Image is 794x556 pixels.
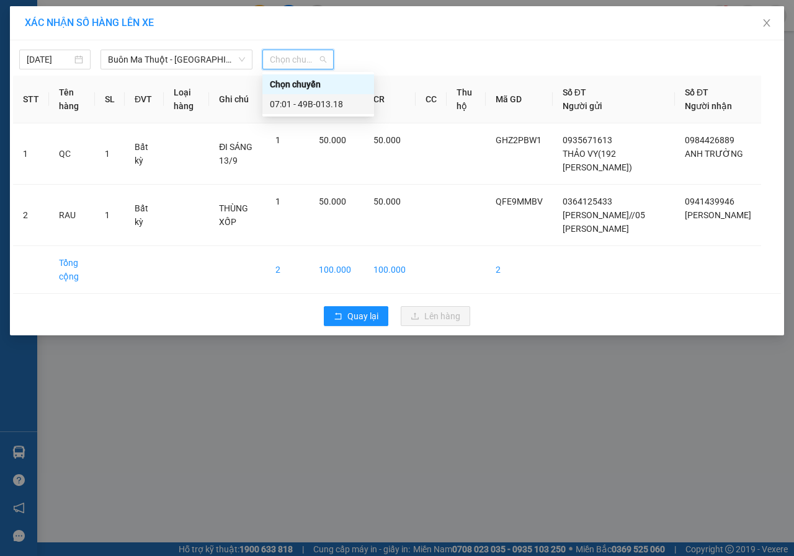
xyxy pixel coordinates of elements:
span: close [762,18,772,28]
th: Thu hộ [447,76,486,123]
span: 50.000 [373,135,401,145]
th: Mã GD [486,76,553,123]
td: Tổng cộng [49,246,95,294]
button: Close [749,6,784,41]
span: Buôn Ma Thuột - Đà Lạt [108,50,245,69]
div: BX Phía Bắc BMT [11,11,133,40]
td: 2 [486,246,553,294]
span: [PERSON_NAME] [685,210,751,220]
div: VP [GEOGRAPHIC_DATA] [142,11,268,40]
span: Số ĐT [563,87,586,97]
span: Người nhận [685,101,732,111]
td: Bất kỳ [125,185,164,246]
th: Loại hàng [164,76,209,123]
th: ĐVT [125,76,164,123]
span: 0941439946 [685,196,734,206]
td: 100.000 [309,246,364,294]
th: CC [416,76,447,123]
button: rollbackQuay lại [324,306,388,326]
span: THẢO VY(192 [PERSON_NAME]) [563,149,632,172]
td: QC [49,123,95,185]
span: Chọn chuyến [270,50,326,69]
th: STT [13,76,49,123]
span: 1 [105,149,110,159]
span: ĐI SÁNG 13/9 [219,142,252,165]
span: rollback [334,312,342,322]
span: PHI NÔM [160,73,237,94]
span: 50.000 [373,196,401,206]
span: THÙNG XỐP [219,203,248,227]
span: 1 [105,210,110,220]
div: Chọn chuyến [270,77,367,91]
td: 1 [13,123,49,185]
span: 0984426889 [685,135,734,145]
div: Chọn chuyến [262,74,374,94]
input: 13/09/2025 [27,53,72,66]
span: XÁC NHẬN SỐ HÀNG LÊN XE [25,17,154,29]
span: BMT [29,87,68,109]
span: Nhận: [142,12,172,25]
span: GHZ2PBW1 [496,135,542,145]
th: Tên hàng [49,76,95,123]
td: 2 [13,185,49,246]
span: Quay lại [347,309,378,323]
span: 1 [275,196,280,206]
span: 0364125433 [563,196,612,206]
span: [PERSON_NAME]//05 [PERSON_NAME] [563,210,645,234]
td: 2 [265,246,309,294]
div: 0941439946 [142,55,268,73]
span: ANH TRƯỜNG [685,149,743,159]
td: Bất kỳ [125,123,164,185]
th: SL [95,76,125,123]
span: 0935671613 [563,135,612,145]
span: Gửi: [11,12,30,25]
div: 0364125433 [11,70,133,87]
span: Số ĐT [685,87,708,97]
div: 07:01 - 49B-013.18 [270,97,367,111]
button: uploadLên hàng [401,306,470,326]
span: DĐ: [142,79,160,92]
span: 50.000 [319,135,346,145]
th: Ghi chú [209,76,265,123]
div: [PERSON_NAME]//05 [PERSON_NAME] [11,40,133,70]
div: [PERSON_NAME] [142,40,268,55]
th: CR [364,76,416,123]
span: Người gửi [563,101,602,111]
td: RAU [49,185,95,246]
td: 100.000 [364,246,416,294]
span: QFE9MMBV [496,196,543,206]
span: 50.000 [319,196,346,206]
span: down [238,56,246,63]
span: 1 [275,135,280,145]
